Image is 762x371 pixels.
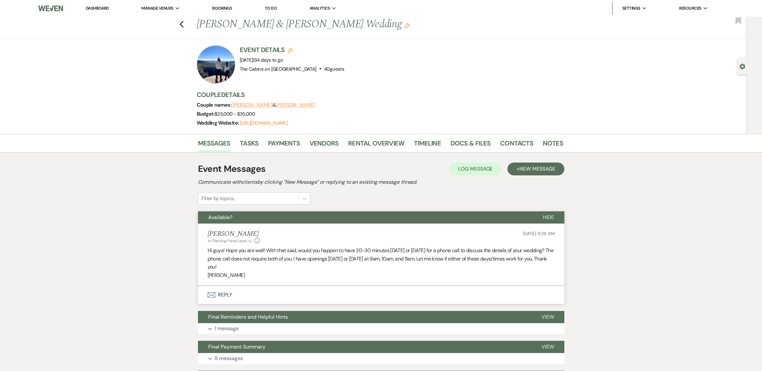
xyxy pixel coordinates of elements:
span: Manage Venues [141,5,173,12]
span: Wedding Website: [197,119,240,126]
span: $25,000 - $35,000 [215,111,255,117]
button: [PERSON_NAME] [276,102,316,108]
span: | [253,57,283,63]
span: Log Message [458,165,493,172]
a: Notes [543,138,563,152]
button: Edit [405,22,410,28]
button: Hide [533,211,564,224]
button: to: Planning Portal Users [208,238,253,244]
img: Weven Logo [38,2,63,15]
button: Log Message [449,163,502,175]
span: View [542,343,554,350]
button: 8 messages [198,353,564,364]
span: New Message [519,165,555,172]
span: Hide [543,214,554,221]
span: Final Reminders and Helpful Hints [208,314,288,320]
span: Final Payment Summary [208,343,265,350]
button: Reply [198,286,564,304]
a: Vendors [309,138,338,152]
p: Hi guys! Hope you are well! With that said, would you happen to have 20-30 minutes [DATE] or [DAT... [208,246,555,271]
p: [PERSON_NAME] [208,271,555,279]
h2: Communicate with clients by clicking "New Message" or replying to an existing message thread. [198,178,564,186]
span: Analytics [309,5,330,12]
a: Timeline [414,138,441,152]
span: [DATE] [240,57,283,63]
a: [URL][DOMAIN_NAME] [240,120,288,126]
a: Docs & Files [451,138,490,152]
a: Dashboard [86,5,109,11]
a: Contacts [500,138,533,152]
a: To Do [265,5,277,11]
a: Messages [198,138,230,152]
span: [DATE] 9:26 AM [523,231,554,236]
h3: Couple Details [197,90,557,99]
a: Payments [268,138,300,152]
button: View [531,311,564,323]
span: Couple names: [197,102,233,108]
button: View [531,341,564,353]
button: +New Message [507,163,564,175]
button: Open lead details [740,63,745,69]
button: Available? [198,211,533,224]
p: 1 message [215,324,239,333]
span: Budget: [197,110,215,117]
a: Rental Overview [348,138,404,152]
span: Available? [208,214,232,221]
button: 1 message [198,323,564,334]
p: 8 messages [215,354,243,363]
span: to: Planning Portal Users [208,238,247,243]
button: [PERSON_NAME] [233,102,273,108]
a: Tasks [240,138,258,152]
span: Settings [622,5,641,12]
h3: Event Details [240,45,344,54]
span: 40 guests [324,66,344,72]
span: & [233,102,316,108]
h5: [PERSON_NAME] [208,230,260,238]
span: The Cabins on [GEOGRAPHIC_DATA] [240,66,317,72]
h1: [PERSON_NAME] & [PERSON_NAME] Wedding [197,17,485,32]
button: Final Payment Summary [198,341,531,353]
span: View [542,314,554,320]
div: Filter by topics... [202,195,236,202]
h1: Event Messages [198,162,266,176]
span: 34 days to go [254,57,283,63]
a: Bookings [212,5,232,12]
button: Final Reminders and Helpful Hints [198,311,531,323]
span: Resources [679,5,701,12]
